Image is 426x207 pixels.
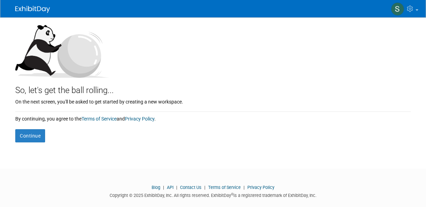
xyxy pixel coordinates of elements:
a: Contact Us [180,185,202,190]
div: So, let's get the ball rolling... [15,78,411,97]
a: Blog [152,185,160,190]
span: | [242,185,246,190]
a: Privacy Policy [247,185,274,190]
div: By continuing, you agree to the and . [15,112,411,122]
a: Terms of Service [82,116,117,122]
sup: ® [231,192,233,196]
span: | [174,185,179,190]
span: | [203,185,207,190]
button: Continue [15,129,45,142]
img: ExhibitDay [15,6,50,13]
a: API [167,185,173,190]
div: On the next screen, you'll be asked to get started by creating a new workspace. [15,97,411,105]
img: Let's get the ball rolling [15,18,109,78]
img: Steeve Gauvin [391,2,404,16]
a: Privacy Policy [125,116,154,122]
span: | [161,185,166,190]
a: Terms of Service [208,185,241,190]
